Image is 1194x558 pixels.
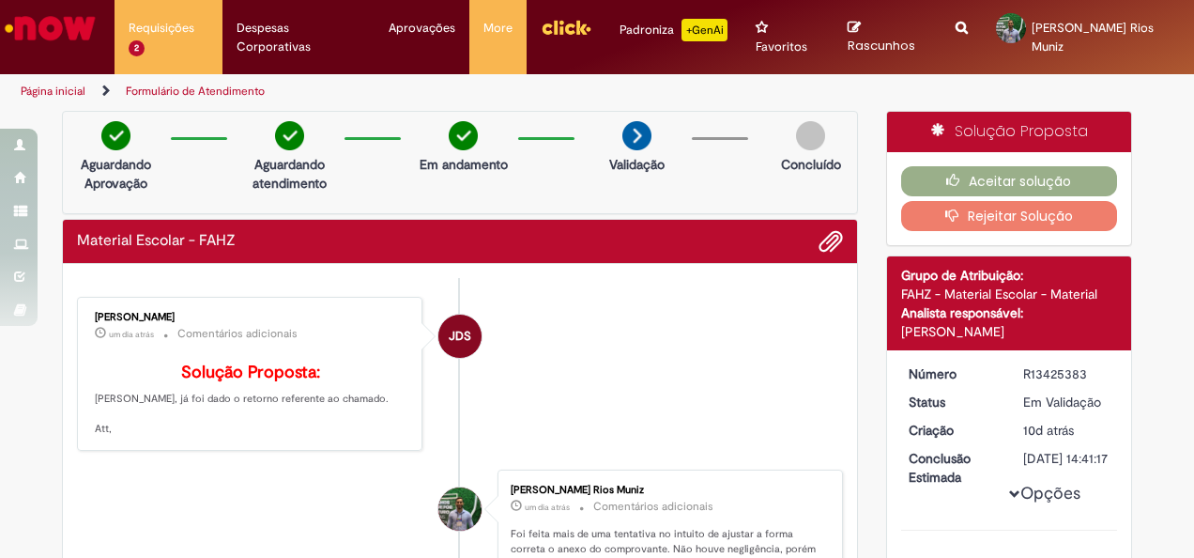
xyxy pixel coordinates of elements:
[449,314,471,359] span: JDS
[70,155,161,193] p: Aguardando Aprovação
[1032,20,1154,54] span: [PERSON_NAME] Rios Muniz
[1023,364,1110,383] div: R13425383
[901,303,1118,322] div: Analista responsável:
[109,329,154,340] time: 26/08/2025 13:20:34
[129,40,145,56] span: 2
[420,155,508,174] p: Em andamento
[1023,422,1074,439] time: 18/08/2025 15:19:31
[275,121,304,150] img: check-circle-green.png
[109,329,154,340] span: um dia atrás
[1023,393,1110,411] div: Em Validação
[622,121,651,150] img: arrow-next.png
[895,364,1010,383] dt: Número
[95,364,407,436] p: [PERSON_NAME], já foi dado o retorno referente ao chamado. Att,
[126,84,265,99] a: Formulário de Atendimento
[620,19,727,41] div: Padroniza
[244,155,335,193] p: Aguardando atendimento
[449,121,478,150] img: check-circle-green.png
[781,155,841,174] p: Concluído
[511,485,823,496] div: [PERSON_NAME] Rios Muniz
[21,84,85,99] a: Página inicial
[681,19,727,41] p: +GenAi
[848,37,915,54] span: Rascunhos
[101,121,130,150] img: check-circle-green.png
[483,19,513,38] span: More
[2,9,99,47] img: ServiceNow
[609,155,665,174] p: Validação
[181,362,320,383] b: Solução Proposta:
[819,229,843,254] button: Adicionar anexos
[895,393,1010,411] dt: Status
[77,233,236,250] h2: Material Escolar - FAHZ Histórico de tíquete
[1023,449,1110,468] div: [DATE] 14:41:17
[541,13,591,41] img: click_logo_yellow_360x200.png
[796,121,825,150] img: img-circle-grey.png
[895,421,1010,440] dt: Criação
[1023,421,1110,440] div: 18/08/2025 15:19:31
[389,19,455,38] span: Aprovações
[901,285,1118,303] div: FAHZ - Material Escolar - Material
[177,326,298,342] small: Comentários adicionais
[901,166,1118,196] button: Aceitar solução
[438,315,482,358] div: Jessica Da Silva Santos
[901,201,1118,231] button: Rejeitar Solução
[129,19,194,38] span: Requisições
[848,20,927,54] a: Rascunhos
[14,74,782,109] ul: Trilhas de página
[593,499,713,515] small: Comentários adicionais
[895,449,1010,487] dt: Conclusão Estimada
[901,266,1118,285] div: Grupo de Atribuição:
[237,19,360,56] span: Despesas Corporativas
[438,488,482,531] div: Levi Costa Rios Muniz
[1023,422,1074,439] span: 10d atrás
[525,502,570,513] time: 26/08/2025 12:06:32
[95,312,407,323] div: [PERSON_NAME]
[901,322,1118,341] div: [PERSON_NAME]
[756,38,807,56] span: Favoritos
[887,112,1132,152] div: Solução Proposta
[525,502,570,513] span: um dia atrás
